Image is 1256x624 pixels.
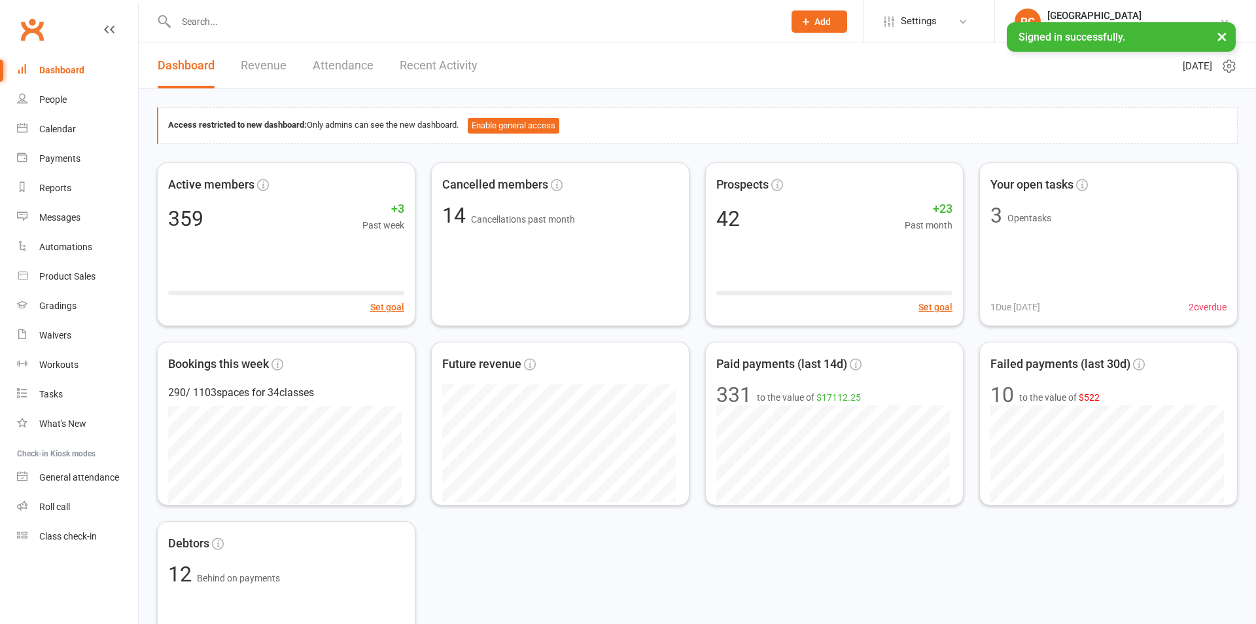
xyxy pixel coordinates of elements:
button: Set goal [918,300,952,314]
a: Clubworx [16,13,48,46]
div: Workouts [39,359,78,370]
div: Tasks [39,389,63,399]
a: Revenue [241,43,287,88]
a: Automations [17,232,138,262]
span: +23 [905,200,952,219]
span: Active members [168,175,254,194]
a: Reports [17,174,138,203]
a: Recent Activity [400,43,478,88]
a: People [17,85,138,115]
a: Waivers [17,321,138,350]
a: Gradings [17,291,138,321]
a: Attendance [313,43,374,88]
span: $17112.25 [816,392,861,403]
a: What's New [17,409,138,439]
a: Payments [17,144,138,174]
button: Add [792,10,847,33]
a: General attendance kiosk mode [17,463,138,492]
span: +3 [362,200,404,219]
div: Messages [39,212,80,223]
span: Open tasks [1007,213,1051,223]
div: 10 [990,384,1014,405]
span: 14 [442,203,471,228]
div: Pollets Martial Arts - [GEOGRAPHIC_DATA] [1047,22,1219,33]
span: Cancelled members [442,175,548,194]
span: Prospects [716,175,769,194]
span: 1 Due [DATE] [990,300,1040,314]
span: Cancellations past month [471,214,575,225]
div: Waivers [39,330,71,340]
a: Roll call [17,492,138,522]
div: Reports [39,183,71,193]
div: Dashboard [39,65,84,75]
a: Product Sales [17,262,138,291]
div: 290 / 1103 spaces for 34 classes [168,384,404,401]
span: Paid payments (last 14d) [716,355,847,374]
div: Gradings [39,301,77,311]
a: Messages [17,203,138,232]
a: Class kiosk mode [17,522,138,551]
span: Failed payments (last 30d) [990,355,1130,374]
span: [DATE] [1183,58,1212,74]
span: 2 overdue [1189,300,1227,314]
div: Class check-in [39,531,97,541]
span: Signed in successfully. [1019,31,1125,43]
span: Debtors [168,534,209,553]
div: Only admins can see the new dashboard. [168,118,1227,134]
div: People [39,94,67,105]
a: Dashboard [158,43,215,88]
span: Behind on payments [197,573,280,583]
span: Bookings this week [168,355,269,374]
div: General attendance [39,472,119,483]
div: Product Sales [39,271,96,282]
span: Add [814,16,831,27]
span: $522 [1079,392,1100,403]
div: 42 [716,208,740,229]
span: Future revenue [442,355,521,374]
input: Search... [172,12,775,31]
a: Calendar [17,115,138,144]
div: Payments [39,153,80,164]
a: Dashboard [17,56,138,85]
div: 359 [168,208,203,229]
span: Your open tasks [990,175,1073,194]
span: Past month [905,218,952,232]
div: PC [1015,9,1041,35]
div: [GEOGRAPHIC_DATA] [1047,10,1219,22]
div: Roll call [39,502,70,512]
div: Calendar [39,124,76,134]
button: Enable general access [468,118,559,134]
span: Past week [362,218,404,232]
span: Settings [901,7,937,36]
span: to the value of [1019,390,1100,405]
a: Workouts [17,350,138,380]
div: What's New [39,418,86,429]
div: 331 [716,384,752,405]
span: to the value of [757,390,861,405]
a: Tasks [17,380,138,409]
button: Set goal [370,300,404,314]
div: Automations [39,242,92,252]
span: 12 [168,562,197,587]
button: × [1210,22,1234,50]
strong: Access restricted to new dashboard: [168,120,307,130]
div: 3 [990,205,1002,226]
